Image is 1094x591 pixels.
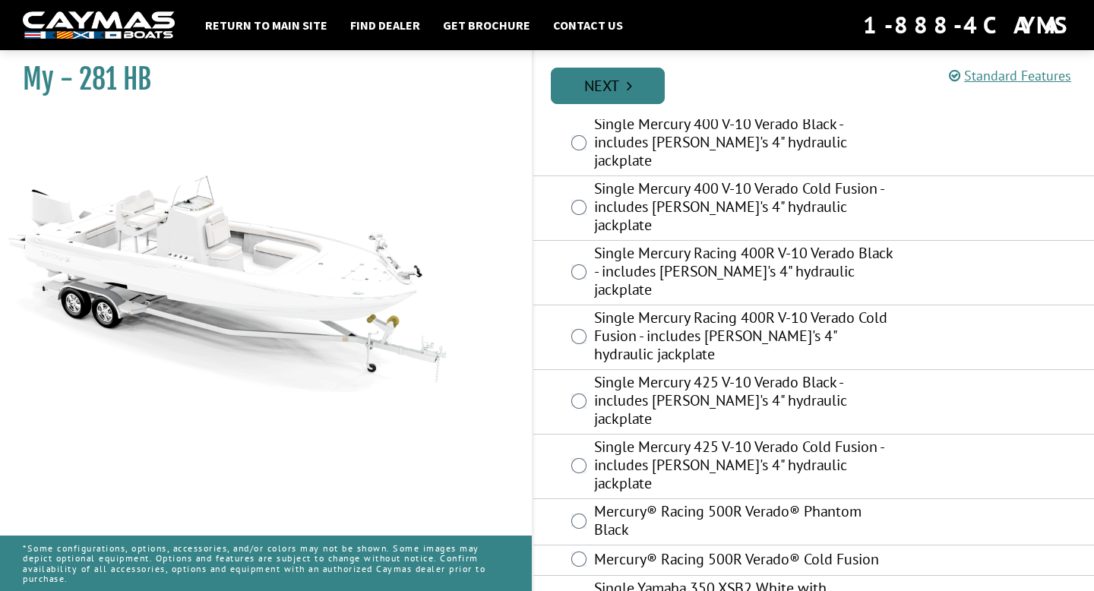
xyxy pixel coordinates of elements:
[594,244,894,302] label: Single Mercury Racing 400R V-10 Verado Black - includes [PERSON_NAME]'s 4" hydraulic jackplate
[545,15,631,35] a: Contact Us
[949,67,1071,84] a: Standard Features
[594,308,894,367] label: Single Mercury Racing 400R V-10 Verado Cold Fusion - includes [PERSON_NAME]'s 4" hydraulic jackplate
[594,438,894,496] label: Single Mercury 425 V-10 Verado Cold Fusion - includes [PERSON_NAME]'s 4" hydraulic jackplate
[594,373,894,431] label: Single Mercury 425 V-10 Verado Black - includes [PERSON_NAME]'s 4" hydraulic jackplate
[594,502,894,542] label: Mercury® Racing 500R Verado® Phantom Black
[551,68,665,104] a: Next
[547,65,1094,104] ul: Pagination
[23,62,494,96] h1: My - 281 HB
[435,15,538,35] a: Get Brochure
[863,8,1071,42] div: 1-888-4CAYMAS
[594,179,894,238] label: Single Mercury 400 V-10 Verado Cold Fusion - includes [PERSON_NAME]'s 4" hydraulic jackplate
[23,536,509,591] p: *Some configurations, options, accessories, and/or colors may not be shown. Some images may depic...
[594,115,894,173] label: Single Mercury 400 V-10 Verado Black - includes [PERSON_NAME]'s 4" hydraulic jackplate
[198,15,335,35] a: Return to main site
[594,550,894,572] label: Mercury® Racing 500R Verado® Cold Fusion
[343,15,428,35] a: Find Dealer
[23,11,175,40] img: white-logo-c9c8dbefe5ff5ceceb0f0178aa75bf4bb51f6bca0971e226c86eb53dfe498488.png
